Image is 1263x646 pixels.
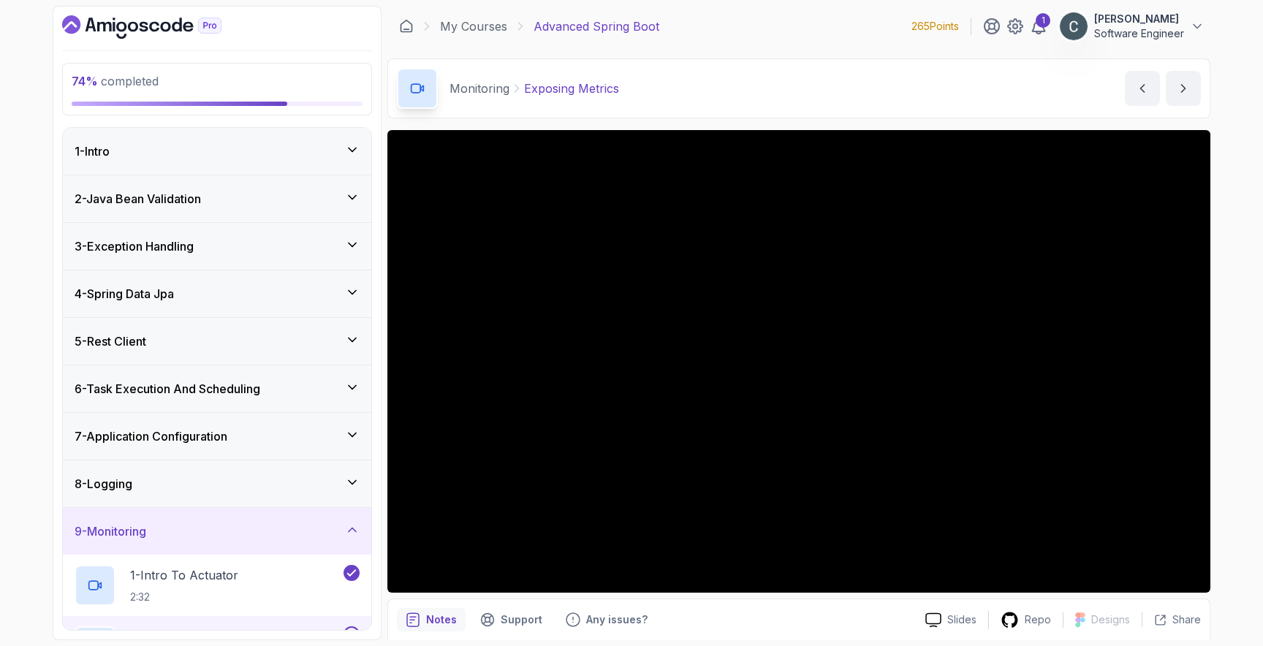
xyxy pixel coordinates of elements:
[426,612,457,627] p: Notes
[63,365,371,412] button: 6-Task Execution And Scheduling
[1036,13,1050,28] div: 1
[63,270,371,317] button: 4-Spring Data Jpa
[1060,12,1088,40] img: user profile image
[397,608,466,631] button: notes button
[130,628,238,645] p: 2 - Exposing Metrics
[75,285,174,303] h3: 4 - Spring Data Jpa
[524,80,619,97] p: Exposing Metrics
[130,566,238,584] p: 1 - Intro To Actuator
[63,460,371,507] button: 8-Logging
[1094,26,1184,41] p: Software Engineer
[130,590,238,604] p: 2:32
[75,332,146,350] h3: 5 - Rest Client
[63,413,371,460] button: 7-Application Configuration
[450,80,509,97] p: Monitoring
[1091,612,1130,627] p: Designs
[1094,12,1184,26] p: [PERSON_NAME]
[914,612,988,628] a: Slides
[440,18,507,35] a: My Courses
[1172,612,1201,627] p: Share
[399,19,414,34] a: Dashboard
[534,18,659,35] p: Advanced Spring Boot
[75,190,201,208] h3: 2 - Java Bean Validation
[947,612,976,627] p: Slides
[75,237,194,255] h3: 3 - Exception Handling
[63,508,371,555] button: 9-Monitoring
[62,15,255,39] a: Dashboard
[1142,612,1201,627] button: Share
[1025,612,1051,627] p: Repo
[501,612,542,627] p: Support
[75,427,227,445] h3: 7 - Application Configuration
[586,612,648,627] p: Any issues?
[911,19,959,34] p: 265 Points
[63,175,371,222] button: 2-Java Bean Validation
[557,608,656,631] button: Feedback button
[72,74,98,88] span: 74 %
[75,522,146,540] h3: 9 - Monitoring
[75,380,260,398] h3: 6 - Task Execution And Scheduling
[75,565,360,606] button: 1-Intro To Actuator2:32
[387,130,1210,593] iframe: 2 - Exposing Metrics
[63,318,371,365] button: 5-Rest Client
[63,223,371,270] button: 3-Exception Handling
[1166,71,1201,106] button: next content
[75,142,110,160] h3: 1 - Intro
[1125,71,1160,106] button: previous content
[1059,12,1205,41] button: user profile image[PERSON_NAME]Software Engineer
[72,74,159,88] span: completed
[63,128,371,175] button: 1-Intro
[1030,18,1047,35] a: 1
[471,608,551,631] button: Support button
[989,611,1063,629] a: Repo
[75,475,132,493] h3: 8 - Logging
